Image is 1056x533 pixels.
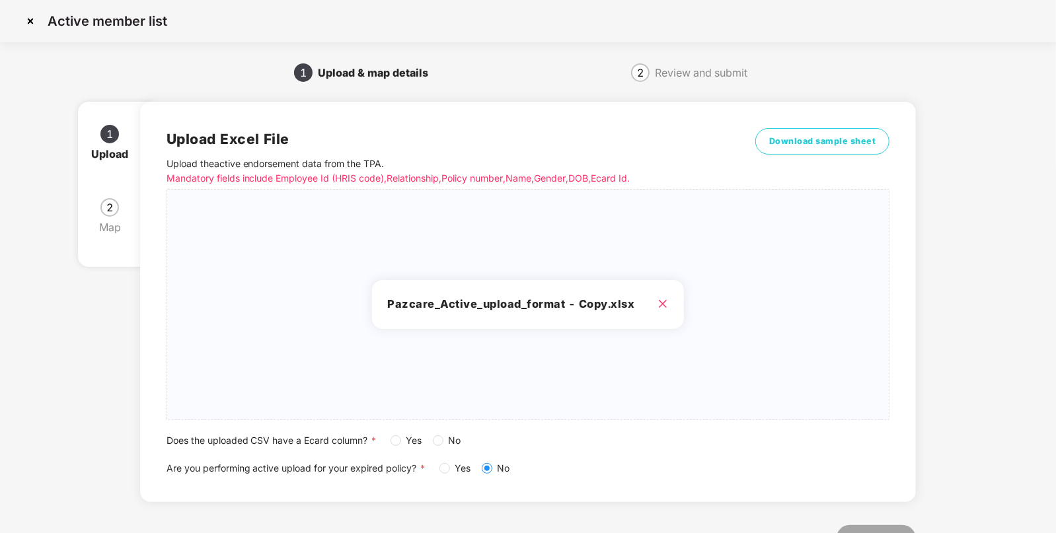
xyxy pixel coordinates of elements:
span: 1 [106,129,113,139]
img: svg+xml;base64,PHN2ZyBpZD0iQ3Jvc3MtMzJ4MzIiIHhtbG5zPSJodHRwOi8vd3d3LnczLm9yZy8yMDAwL3N2ZyIgd2lkdG... [20,11,41,32]
div: Does the uploaded CSV have a Ecard column? [167,433,890,448]
div: Are you performing active upload for your expired policy? [167,461,890,476]
span: 2 [637,67,644,78]
span: Yes [401,433,428,448]
div: Map [99,217,132,238]
p: Active member list [48,13,167,29]
h3: Pazcare_Active_upload_format - Copy.xlsx [388,296,669,313]
span: 2 [106,202,113,213]
button: Download sample sheet [755,128,890,155]
span: Download sample sheet [769,135,876,148]
span: Pazcare_Active_upload_format - Copy.xlsx close [167,190,889,419]
p: Upload the active endorsement data from the TPA . [167,157,709,186]
p: Mandatory fields include Employee Id (HRIS code), Relationship, Policy number, Name, Gender, DOB,... [167,171,709,186]
div: Upload & map details [318,62,439,83]
span: No [443,433,467,448]
span: Yes [450,461,476,476]
div: Review and submit [655,62,747,83]
div: Upload [91,143,139,164]
h2: Upload Excel File [167,128,709,150]
span: close [658,299,668,309]
span: 1 [300,67,307,78]
span: No [492,461,515,476]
